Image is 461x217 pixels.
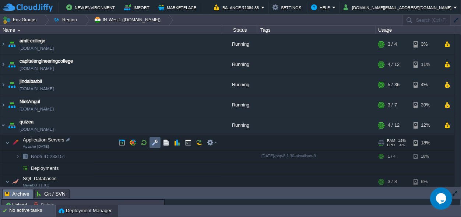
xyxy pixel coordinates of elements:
[0,75,6,95] img: AMDAwAAAACH5BAEAAAAALAAAAAABAAEAAAICRAEAOw==
[344,3,454,12] button: [DOMAIN_NAME][EMAIL_ADDRESS][DOMAIN_NAME]
[388,75,400,95] div: 5 / 36
[388,55,400,74] div: 4 / 12
[23,183,49,188] span: MariaDB 11.8.2
[5,136,10,150] img: AMDAwAAAACH5BAEAAAAALAAAAAABAAEAAAICRAEAOw==
[22,137,66,143] span: Application Servers
[22,137,66,143] a: Application ServersApache [DATE]
[9,205,55,217] div: No active tasks
[10,136,20,150] img: AMDAwAAAACH5BAEAAAAALAAAAAABAAEAAAICRAEAOw==
[20,151,30,162] img: AMDAwAAAACH5BAEAAAAALAAAAAABAAEAAAICRAEAOw==
[0,34,6,54] img: AMDAwAAAACH5BAEAAAAALAAAAAABAAEAAAICRAEAOw==
[20,85,54,92] a: [DOMAIN_NAME]
[414,115,437,135] div: 12%
[272,3,303,12] button: Settings
[7,34,17,54] img: AMDAwAAAACH5BAEAAAAALAAAAAABAAEAAAICRAEAOw==
[414,95,437,115] div: 39%
[20,118,34,126] a: quizea
[31,154,50,159] span: Node ID:
[7,115,17,135] img: AMDAwAAAACH5BAEAAAAALAAAAAABAAEAAAICRAEAOw==
[17,29,21,31] img: AMDAwAAAACH5BAEAAAAALAAAAAABAAEAAAICRAEAOw==
[20,57,73,65] a: capitalengineeringcollege
[430,188,454,210] iframe: chat widget
[214,3,261,12] button: Balance ₹1084.88
[22,175,58,182] span: SQL Databases
[94,15,163,25] button: IN West1 ([DOMAIN_NAME])
[53,15,80,25] button: Region
[388,115,400,135] div: 4 / 12
[20,37,45,45] a: amit-college
[388,151,395,162] div: 1 / 4
[5,189,29,199] span: Archive
[15,151,20,162] img: AMDAwAAAACH5BAEAAAAALAAAAAABAAEAAAICRAEAOw==
[7,75,17,95] img: AMDAwAAAACH5BAEAAAAALAAAAAABAAEAAAICRAEAOw==
[0,55,6,74] img: AMDAwAAAACH5BAEAAAAALAAAAAABAAEAAAICRAEAOw==
[221,55,258,74] div: Running
[5,202,29,208] button: Upload
[15,162,20,174] img: AMDAwAAAACH5BAEAAAAALAAAAAABAAEAAAICRAEAOw==
[23,144,49,149] span: Apache [DATE]
[222,26,258,34] div: Status
[414,75,437,95] div: 4%
[0,115,6,135] img: AMDAwAAAACH5BAEAAAAALAAAAAABAAEAAAICRAEAOw==
[3,3,53,12] img: CloudJiffy
[414,174,437,189] div: 6%
[258,26,376,34] div: Tags
[30,153,66,160] a: Node ID:233151
[414,136,437,150] div: 18%
[37,189,66,198] span: Git / SVN
[387,139,395,143] span: RAM
[414,55,437,74] div: 11%
[414,151,437,162] div: 18%
[59,207,112,214] button: Deployment Manager
[221,34,258,54] div: Running
[20,105,54,113] a: [DOMAIN_NAME]
[398,143,405,147] span: 4%
[66,3,117,12] button: New Environment
[20,45,54,52] a: [DOMAIN_NAME]
[398,139,406,143] span: 14%
[387,143,395,147] span: CPU
[20,78,42,85] a: jindalbarbil
[3,15,39,25] button: Env Groups
[388,34,397,54] div: 3 / 4
[7,55,17,74] img: AMDAwAAAACH5BAEAAAAALAAAAAABAAEAAAICRAEAOw==
[20,98,40,105] a: NietAngul
[261,154,316,158] span: [DATE]-php-8.1.30-almalinux-9
[34,202,57,208] button: Delete
[124,3,152,12] button: Import
[30,153,66,160] span: 233151
[7,95,17,115] img: AMDAwAAAACH5BAEAAAAALAAAAAABAAEAAAICRAEAOw==
[221,95,258,115] div: Running
[388,174,397,189] div: 3 / 8
[20,126,54,133] a: [DOMAIN_NAME]
[1,26,221,34] div: Name
[311,3,332,12] button: Help
[10,174,20,189] img: AMDAwAAAACH5BAEAAAAALAAAAAABAAEAAAICRAEAOw==
[5,174,10,189] img: AMDAwAAAACH5BAEAAAAALAAAAAABAAEAAAICRAEAOw==
[158,3,198,12] button: Marketplace
[20,65,54,72] a: [DOMAIN_NAME]
[20,162,30,174] img: AMDAwAAAACH5BAEAAAAALAAAAAABAAEAAAICRAEAOw==
[0,95,6,115] img: AMDAwAAAACH5BAEAAAAALAAAAAABAAEAAAICRAEAOw==
[376,26,454,34] div: Usage
[221,75,258,95] div: Running
[388,95,397,115] div: 3 / 7
[22,176,58,181] a: SQL DatabasesMariaDB 11.8.2
[414,34,437,54] div: 3%
[30,165,60,171] a: Deployments
[221,115,258,135] div: Running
